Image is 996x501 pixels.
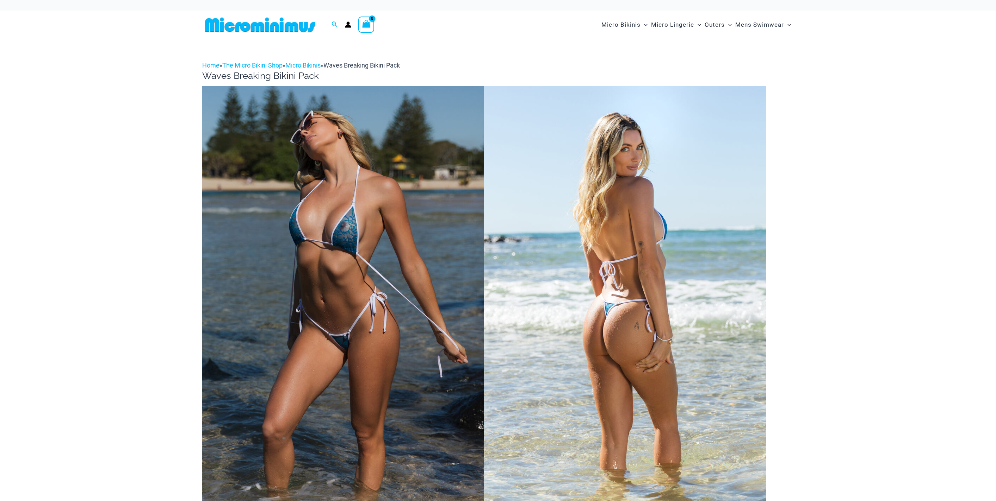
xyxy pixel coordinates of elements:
span: Mens Swimwear [735,16,784,34]
nav: Site Navigation [599,13,794,37]
a: Mens SwimwearMenu ToggleMenu Toggle [734,14,793,36]
a: Micro Bikinis [285,62,321,69]
img: MM SHOP LOGO FLAT [202,17,318,33]
span: Menu Toggle [784,16,791,34]
a: Account icon link [345,21,351,28]
a: OutersMenu ToggleMenu Toggle [703,14,734,36]
span: Menu Toggle [641,16,648,34]
a: The Micro Bikini Shop [222,62,283,69]
span: Waves Breaking Bikini Pack [323,62,400,69]
h1: Waves Breaking Bikini Pack [202,70,794,81]
span: Micro Bikinis [601,16,641,34]
a: Micro LingerieMenu ToggleMenu Toggle [649,14,703,36]
a: Search icon link [332,20,338,29]
span: Micro Lingerie [651,16,694,34]
a: Home [202,62,219,69]
span: Menu Toggle [725,16,732,34]
span: Outers [705,16,725,34]
a: Micro BikinisMenu ToggleMenu Toggle [600,14,649,36]
a: View Shopping Cart, empty [358,17,375,33]
span: » » » [202,62,400,69]
span: Menu Toggle [694,16,701,34]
